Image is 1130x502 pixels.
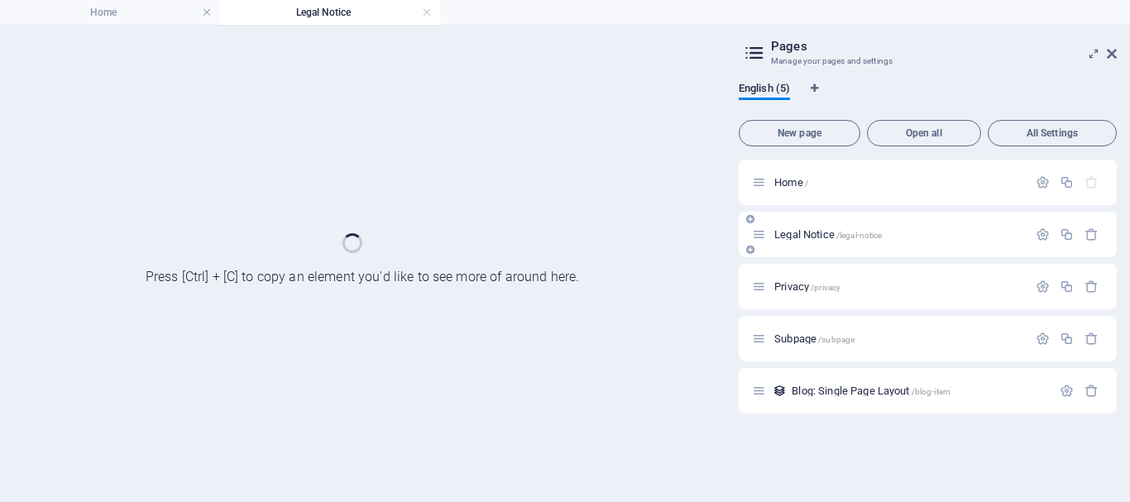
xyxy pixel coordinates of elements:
div: The startpage cannot be deleted [1085,175,1099,189]
div: Duplicate [1060,175,1074,189]
div: This layout is used as a template for all items (e.g. a blog post) of this collection. The conten... [773,384,787,398]
span: Click to open page [774,228,882,241]
div: Settings [1036,175,1050,189]
button: Open all [867,120,981,146]
span: Click to open page [774,332,855,345]
h2: Pages [771,39,1117,54]
div: Settings [1036,332,1050,346]
div: Remove [1085,280,1099,294]
div: Settings [1036,280,1050,294]
h3: Manage your pages and settings [771,54,1084,69]
button: All Settings [988,120,1117,146]
div: Blog: Single Page Layout/blog-item [787,385,1051,396]
div: Subpage/subpage [769,333,1027,344]
span: /blog-item [912,387,950,396]
span: Open all [874,128,974,138]
div: Duplicate [1060,227,1074,241]
div: Duplicate [1060,332,1074,346]
div: Settings [1060,384,1074,398]
span: Click to open page [774,280,840,293]
div: Home/ [769,177,1027,188]
span: English (5) [739,79,790,102]
div: Legal Notice/legal-notice [769,229,1027,240]
div: Privacy/privacy [769,281,1027,292]
h4: Legal Notice [220,3,440,22]
div: Remove [1085,332,1099,346]
span: /legal-notice [836,231,883,240]
div: Duplicate [1060,280,1074,294]
div: Remove [1085,384,1099,398]
div: Settings [1036,227,1050,241]
span: /subpage [818,335,855,344]
div: Remove [1085,227,1099,241]
button: New page [739,120,860,146]
span: All Settings [995,128,1109,138]
span: Click to open page [792,385,950,397]
span: Click to open page [774,176,808,189]
span: New page [746,128,853,138]
div: Language Tabs [739,82,1117,113]
span: /privacy [811,283,840,292]
span: / [805,179,808,188]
